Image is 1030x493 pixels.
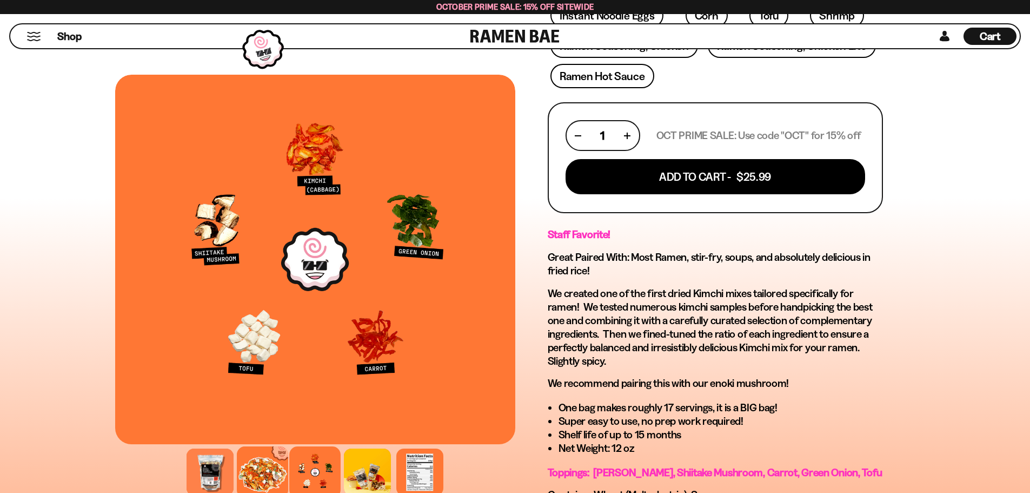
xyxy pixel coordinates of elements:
li: One bag makes roughly 17 servings, it is a BIG bag! [559,401,883,415]
a: Shop [57,28,82,45]
p: We recommend pairing this with our enoki mushroom! [548,377,883,390]
li: Net Weight: 12 oz [559,442,883,455]
p: We created one of the first dried Kimchi mixes tailored specifically for ramen! We tested numerou... [548,287,883,368]
span: October Prime Sale: 15% off Sitewide [436,2,594,12]
span: Toppings: [PERSON_NAME], Shiitake Mushroom, Carrot, Green Onion, Tofu [548,466,882,479]
span: Cart [980,30,1001,43]
div: Cart [963,24,1016,48]
a: Ramen Hot Sauce [550,64,654,88]
li: Super easy to use, no prep work required! [559,415,883,428]
button: Add To Cart - $25.99 [566,159,865,194]
h2: Great Paired With: Most Ramen, stir-fry, soups, and absolutely delicious in fried rice! [548,251,883,278]
strong: Staff Favorite! [548,228,611,241]
li: Shelf life of up to 15 months [559,428,883,442]
span: 1 [600,129,604,142]
p: OCT PRIME SALE: Use code "OCT" for 15% off [656,129,861,142]
button: Mobile Menu Trigger [26,32,41,41]
span: Shop [57,29,82,44]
